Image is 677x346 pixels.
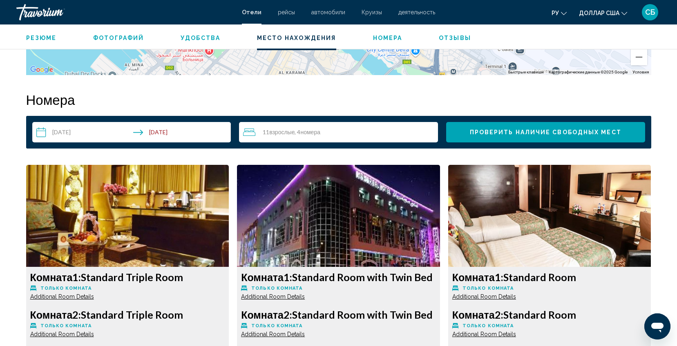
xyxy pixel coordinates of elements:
span: Комната [30,271,73,283]
button: Место нахождения [257,34,336,42]
button: Travelers: 11 adults, 0 children [239,122,438,142]
iframe: Кнопка запуска окна обмена сообщениями [644,313,670,339]
button: Отзывы [439,34,471,42]
span: 11 [263,129,295,135]
span: Только комната [463,323,514,328]
span: Только комната [40,286,92,291]
h3: Standard Triple Room [30,271,225,283]
font: ру [552,10,559,16]
span: Комната [241,308,284,321]
button: Проверить наличие свободных мест [446,122,645,142]
button: Фотографий [93,34,144,42]
span: 1: [452,271,503,283]
h2: Номера [26,91,651,108]
button: Номера [373,34,402,42]
span: 2: [452,308,503,321]
span: Только комната [40,323,92,328]
span: Комната [452,308,495,321]
a: Круизы [362,9,382,16]
img: efe9254f-70db-4665-9494-dd7f17637bd9.jpeg [448,165,651,267]
span: Удобства [181,35,220,41]
span: Фотографий [93,35,144,41]
button: Быстрые клавиши [508,69,544,75]
span: Additional Room Details [452,293,516,300]
span: Резюме [26,35,57,41]
h3: Standard Room with Twin Bed [241,271,436,283]
span: 2: [30,308,81,321]
span: 1: [241,271,292,283]
h3: Standard Room with Twin Bed [241,308,436,321]
button: Резюме [26,34,57,42]
span: Взрослые [269,129,295,135]
button: Уменьшить [631,49,647,65]
img: 8af40b5e-9b5c-4d3b-b683-02e3df7ced99.jpeg [237,165,440,267]
span: 2: [241,308,292,321]
span: , 4 [295,129,320,135]
div: Search widget [32,122,645,142]
span: Additional Room Details [452,331,516,337]
button: Изменить язык [552,7,567,19]
a: Травориум [16,4,234,20]
a: деятельность [398,9,435,16]
a: рейсы [278,9,295,16]
h3: Standard Room [452,308,647,321]
span: Additional Room Details [30,293,94,300]
button: Изменить валюту [579,7,627,19]
span: Additional Room Details [241,331,305,337]
span: Additional Room Details [30,331,94,337]
span: Additional Room Details [241,293,305,300]
span: Проверить наличие свободных мест [470,129,621,136]
span: Только комната [463,286,514,291]
span: Место нахождения [257,35,336,41]
a: Отели [242,9,261,16]
span: Номера [373,35,402,41]
h3: Standard Triple Room [30,308,225,321]
span: Картографические данные ©2025 Google [549,70,628,74]
button: Меню пользователя [639,4,661,21]
a: автомобили [311,9,345,16]
img: b5a8a381-9a81-478e-bf74-cab995a2b939.jpeg [26,165,229,267]
span: Комната [30,308,73,321]
span: 1: [30,271,81,283]
button: Check-in date: Sep 14, 2025 Check-out date: Sep 15, 2025 [32,122,231,142]
span: Отзывы [439,35,471,41]
span: Комната [452,271,495,283]
a: Условия (ссылка откроется в новой вкладке) [632,70,649,74]
h3: Standard Room [452,271,647,283]
button: Удобства [181,34,220,42]
font: доллар США [579,10,619,16]
font: СБ [645,8,655,16]
span: Комната [241,271,284,283]
span: Только комната [251,323,302,328]
span: номера [300,129,320,135]
a: Открыть эту область в Google Картах (в новом окне) [28,64,55,75]
span: Только комната [251,286,302,291]
img: Google [28,64,55,75]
